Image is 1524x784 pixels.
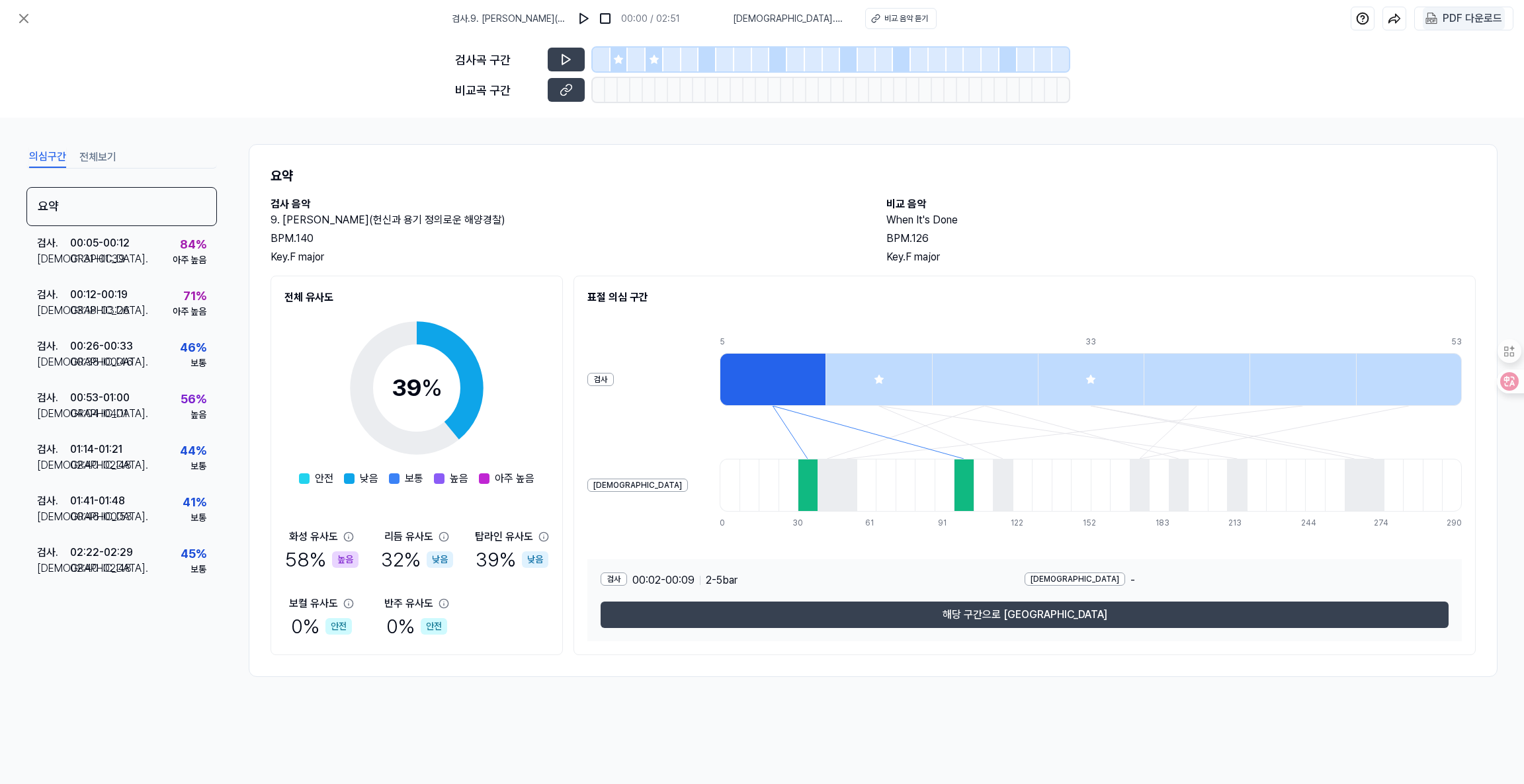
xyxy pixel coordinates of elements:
div: 84 % [180,235,206,253]
div: 비교 음악 듣기 [884,13,928,24]
div: 00:05 - 00:12 [70,235,130,251]
div: 71 % [183,287,206,305]
h2: When It's Done [886,212,1476,228]
h2: 9. [PERSON_NAME](헌신과 용기 정의로운 해양경찰) [271,212,860,228]
div: 33 [1085,336,1191,348]
div: 41 % [183,493,206,511]
div: [DEMOGRAPHIC_DATA] . [37,354,70,370]
button: 비교 음악 듣기 [865,8,937,29]
img: PDF Download [1425,13,1437,24]
div: 00:38 - 00:46 [70,354,133,370]
div: 높음 [332,551,359,568]
div: - [1025,572,1449,588]
div: 02:40 - 02:48 [70,457,132,473]
div: 244 [1301,517,1321,529]
img: stop [599,12,612,25]
button: 전체보기 [79,147,116,168]
div: 0 % [386,611,447,641]
div: 탑라인 유사도 [475,529,533,545]
div: 30 [792,517,812,529]
div: 화성 유사도 [289,529,338,545]
span: 2 - 5 bar [706,572,738,588]
div: 검사 . [37,338,70,354]
div: [DEMOGRAPHIC_DATA] . [37,509,70,525]
h2: 비교 음악 [886,196,1476,212]
div: 0 % [291,611,352,641]
div: 01:14 - 01:21 [70,442,122,457]
div: [DEMOGRAPHIC_DATA] [587,479,688,492]
div: BPM. 140 [271,231,860,247]
div: 0 [720,517,740,529]
div: 보컬 유사도 [289,596,338,611]
div: 보통 [190,356,206,370]
div: [DEMOGRAPHIC_DATA] . [37,303,70,319]
div: 검사 . [37,390,70,406]
button: 해당 구간으로 [GEOGRAPHIC_DATA] [601,602,1449,628]
div: 검사 . [37,235,70,251]
div: [DEMOGRAPHIC_DATA] . [37,561,70,576]
div: 02:40 - 02:48 [70,561,132,576]
div: 검사 . [37,493,70,509]
div: 00:26 - 00:33 [70,338,133,354]
div: 04:04 - 04:11 [70,406,128,422]
div: 검사 . [37,545,70,561]
div: [DEMOGRAPHIC_DATA] . [37,457,70,473]
button: 의심구간 [29,147,66,168]
img: play [577,12,591,25]
div: Key. F major [271,249,860,265]
div: 61 [865,517,885,529]
div: 반주 유사도 [384,596,433,611]
div: 01:31 - 01:39 [70,251,125,267]
div: 122 [1011,517,1031,529]
div: BPM. 126 [886,231,1476,247]
h2: 전체 유사도 [284,290,549,305]
div: 152 [1083,517,1103,529]
div: 00:00 / 02:51 [621,12,680,26]
span: 아주 높음 [495,471,534,487]
div: 290 [1447,517,1462,529]
div: 안전 [421,618,447,635]
div: 00:53 - 01:00 [70,390,130,406]
div: 00:12 - 00:19 [70,287,128,303]
div: [DEMOGRAPHIC_DATA] . [37,251,70,267]
div: 32 % [381,545,453,574]
h2: 검사 음악 [271,196,860,212]
button: PDF 다운로드 [1423,7,1505,30]
div: 274 [1374,517,1394,529]
span: 낮음 [360,471,378,487]
span: 안전 [315,471,333,487]
img: share [1388,12,1401,25]
div: 요약 [26,187,217,226]
div: 03:18 - 03:26 [70,303,130,319]
div: 보통 [190,459,206,473]
div: 02:22 - 02:29 [70,545,133,561]
div: 39 [392,370,443,406]
div: Key. F major [886,249,1476,265]
div: 아주 높음 [173,305,206,319]
div: 56 % [181,390,206,408]
div: 91 [938,517,958,529]
div: 아주 높음 [173,253,206,267]
div: 비교곡 구간 [455,81,540,99]
div: 낮음 [427,551,453,568]
div: [DEMOGRAPHIC_DATA] . [37,406,70,422]
span: 00:02 - 00:09 [632,572,695,588]
div: 46 % [180,338,206,356]
div: 01:41 - 01:48 [70,493,125,509]
div: 보통 [190,511,206,525]
div: 44 % [180,442,206,459]
div: 검사 [587,373,614,386]
div: 안전 [325,618,352,635]
div: 검사 . [37,287,70,303]
h2: 표절 의심 구간 [587,290,1462,305]
span: [DEMOGRAPHIC_DATA] . When It's Done [733,12,849,26]
div: 검사곡 구간 [455,51,540,69]
div: 213 [1228,517,1248,529]
div: 45 % [181,545,206,563]
div: 39 % [476,545,548,574]
div: 00:46 - 00:53 [70,509,132,525]
div: 보통 [190,563,206,576]
div: 검사 [601,572,627,586]
div: 53 [1451,336,1462,348]
div: PDF 다운로드 [1443,10,1502,27]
